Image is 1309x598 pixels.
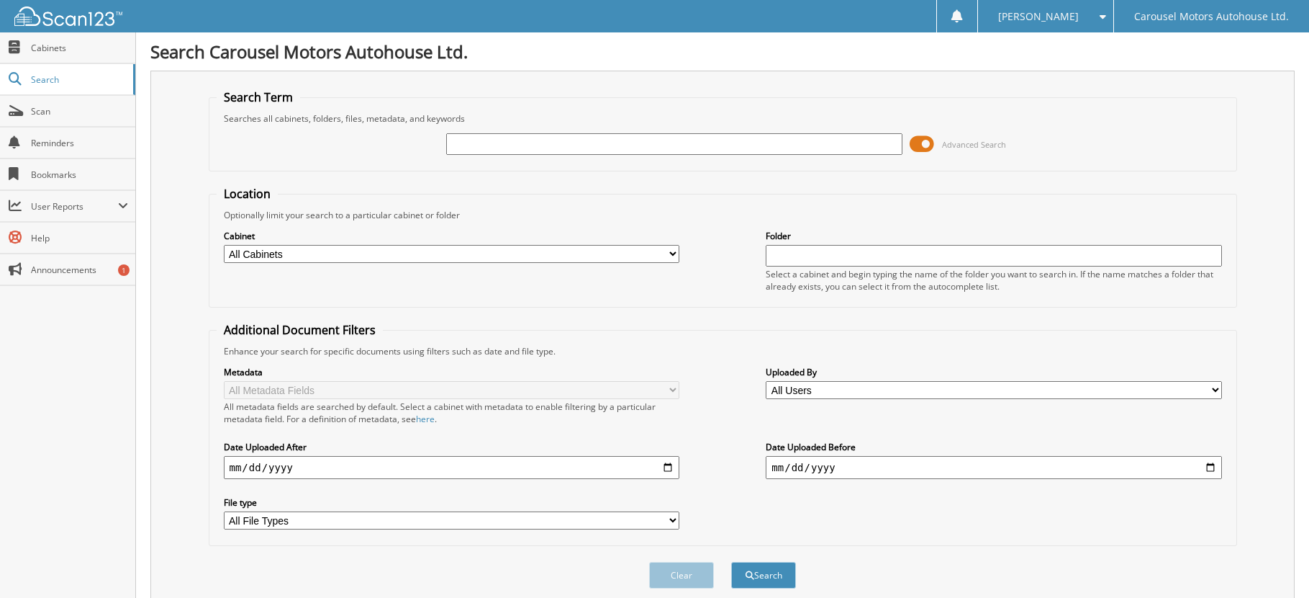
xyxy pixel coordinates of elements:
[31,169,128,181] span: Bookmarks
[31,137,128,149] span: Reminders
[118,264,130,276] div: 1
[416,413,435,425] a: here
[1134,12,1289,21] span: Carousel Motors Autohouse Ltd.
[31,264,128,276] span: Announcements
[766,230,1221,242] label: Folder
[150,40,1295,63] h1: Search Carousel Motors Autohouse Ltd.
[31,105,128,117] span: Scan
[217,322,383,338] legend: Additional Document Filters
[766,366,1221,378] label: Uploaded By
[224,401,679,425] div: All metadata fields are searched by default. Select a cabinet with metadata to enable filtering b...
[766,268,1221,293] div: Select a cabinet and begin typing the name of the folder you want to search in. If the name match...
[224,456,679,479] input: start
[731,562,796,589] button: Search
[217,209,1229,221] div: Optionally limit your search to a particular cabinet or folder
[14,6,122,26] img: scan123-logo-white.svg
[998,12,1079,21] span: [PERSON_NAME]
[217,112,1229,125] div: Searches all cabinets, folders, files, metadata, and keywords
[224,441,679,453] label: Date Uploaded After
[649,562,714,589] button: Clear
[31,232,128,244] span: Help
[224,496,679,509] label: File type
[224,230,679,242] label: Cabinet
[217,186,278,202] legend: Location
[31,73,126,86] span: Search
[217,89,300,105] legend: Search Term
[766,456,1221,479] input: end
[224,366,679,378] label: Metadata
[766,441,1221,453] label: Date Uploaded Before
[217,345,1229,357] div: Enhance your search for specific documents using filters such as date and file type.
[31,42,128,54] span: Cabinets
[942,139,1006,150] span: Advanced Search
[31,200,118,213] span: User Reports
